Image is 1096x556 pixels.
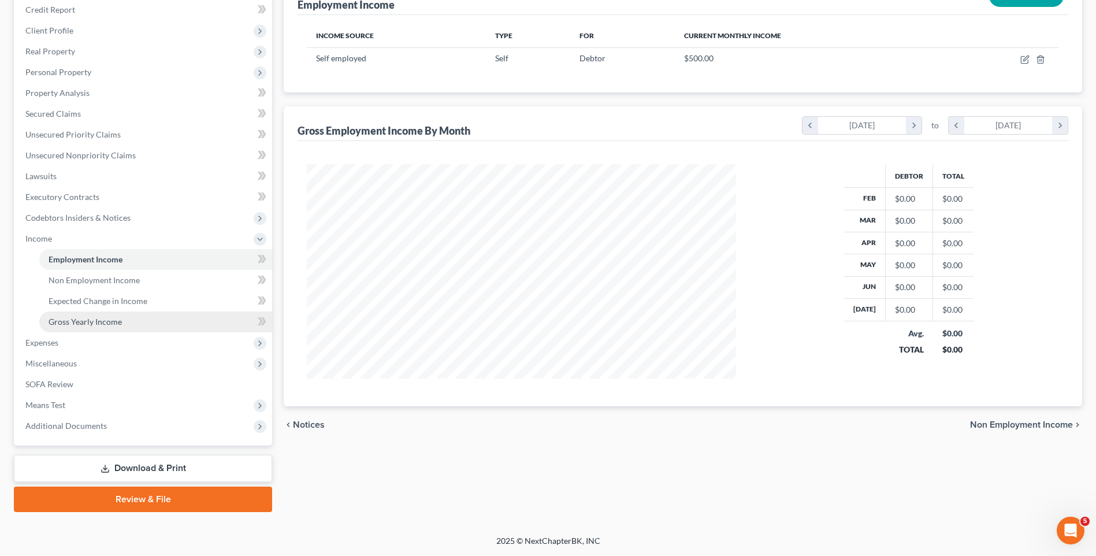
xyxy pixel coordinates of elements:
[942,328,965,339] div: $0.00
[25,150,136,160] span: Unsecured Nonpriority Claims
[579,53,605,63] span: Debtor
[49,254,122,264] span: Employment Income
[933,276,974,298] td: $0.00
[25,421,107,431] span: Additional Documents
[886,164,933,187] th: Debtor
[818,117,906,134] div: [DATE]
[933,188,974,210] td: $0.00
[895,215,923,227] div: $0.00
[39,270,272,291] a: Non Employment Income
[895,260,923,271] div: $0.00
[803,117,818,134] i: chevron_left
[895,193,923,205] div: $0.00
[16,374,272,395] a: SOFA Review
[931,120,939,131] span: to
[16,166,272,187] a: Lawsuits
[1052,117,1068,134] i: chevron_right
[25,171,57,181] span: Lawsuits
[16,83,272,103] a: Property Analysis
[316,53,366,63] span: Self employed
[25,213,131,223] span: Codebtors Insiders & Notices
[49,275,140,285] span: Non Employment Income
[933,299,974,321] td: $0.00
[895,238,923,249] div: $0.00
[895,304,923,316] div: $0.00
[25,88,90,98] span: Property Analysis
[895,281,923,293] div: $0.00
[1057,517,1084,544] iframe: Intercom live chat
[25,400,65,410] span: Means Test
[579,31,594,40] span: For
[25,67,91,77] span: Personal Property
[293,420,325,429] span: Notices
[970,420,1082,429] button: Non Employment Income chevron_right
[933,254,974,276] td: $0.00
[1073,420,1082,429] i: chevron_right
[16,145,272,166] a: Unsecured Nonpriority Claims
[495,31,512,40] span: Type
[844,276,886,298] th: Jun
[844,232,886,254] th: Apr
[844,299,886,321] th: [DATE]
[1080,517,1090,526] span: 5
[39,291,272,312] a: Expected Change in Income
[25,358,77,368] span: Miscellaneous
[25,129,121,139] span: Unsecured Priority Claims
[949,117,964,134] i: chevron_left
[219,535,878,556] div: 2025 © NextChapterBK, INC
[49,296,147,306] span: Expected Change in Income
[933,164,974,187] th: Total
[39,249,272,270] a: Employment Income
[25,25,73,35] span: Client Profile
[970,420,1073,429] span: Non Employment Income
[906,117,922,134] i: chevron_right
[25,379,73,389] span: SOFA Review
[942,344,965,355] div: $0.00
[895,328,924,339] div: Avg.
[933,210,974,232] td: $0.00
[14,455,272,482] a: Download & Print
[25,192,99,202] span: Executory Contracts
[933,232,974,254] td: $0.00
[25,233,52,243] span: Income
[495,53,508,63] span: Self
[844,210,886,232] th: Mar
[684,53,714,63] span: $500.00
[684,31,781,40] span: Current Monthly Income
[25,109,81,118] span: Secured Claims
[844,188,886,210] th: Feb
[964,117,1053,134] div: [DATE]
[14,487,272,512] a: Review & File
[284,420,293,429] i: chevron_left
[284,420,325,429] button: chevron_left Notices
[25,5,75,14] span: Credit Report
[49,317,122,327] span: Gross Yearly Income
[25,338,58,347] span: Expenses
[16,124,272,145] a: Unsecured Priority Claims
[25,46,75,56] span: Real Property
[16,187,272,207] a: Executory Contracts
[316,31,374,40] span: Income Source
[16,103,272,124] a: Secured Claims
[39,312,272,332] a: Gross Yearly Income
[895,344,924,355] div: TOTAL
[844,254,886,276] th: May
[298,124,470,138] div: Gross Employment Income By Month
